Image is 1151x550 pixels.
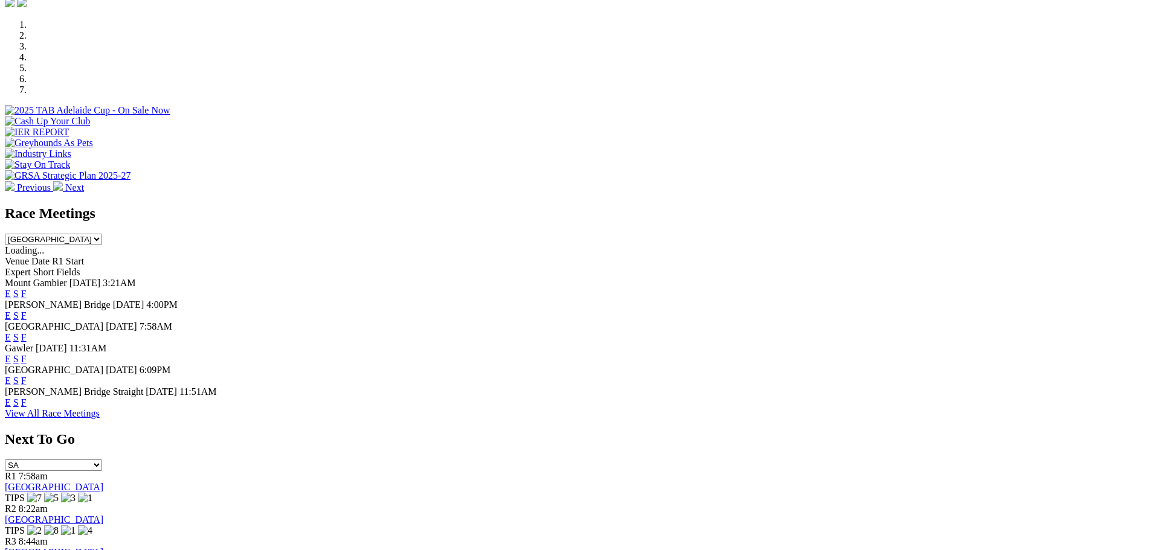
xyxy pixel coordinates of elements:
span: [DATE] [36,343,67,353]
a: F [21,310,27,321]
span: R2 [5,504,16,514]
img: 1 [78,493,92,504]
a: E [5,310,11,321]
a: S [13,289,19,299]
span: 8:44am [19,536,48,546]
img: 2025 TAB Adelaide Cup - On Sale Now [5,105,170,116]
span: Gawler [5,343,33,353]
span: Expert [5,267,31,277]
span: Date [31,256,50,266]
a: E [5,289,11,299]
a: F [21,397,27,408]
span: [GEOGRAPHIC_DATA] [5,321,103,331]
img: 2 [27,525,42,536]
img: Cash Up Your Club [5,116,90,127]
span: 3:21AM [103,278,135,288]
img: Stay On Track [5,159,70,170]
img: 4 [78,525,92,536]
a: F [21,332,27,342]
span: [DATE] [69,278,101,288]
span: TIPS [5,525,25,536]
a: [GEOGRAPHIC_DATA] [5,514,103,525]
span: 6:09PM [140,365,171,375]
span: 11:31AM [69,343,107,353]
h2: Race Meetings [5,205,1146,222]
span: Loading... [5,245,44,255]
span: [PERSON_NAME] Bridge [5,299,111,310]
span: Next [65,182,84,193]
span: [DATE] [106,365,137,375]
span: 4:00PM [146,299,178,310]
img: GRSA Strategic Plan 2025-27 [5,170,131,181]
span: [DATE] [146,386,177,397]
a: S [13,397,19,408]
img: 1 [61,525,76,536]
span: [PERSON_NAME] Bridge Straight [5,386,143,397]
a: E [5,354,11,364]
img: 8 [44,525,59,536]
img: IER REPORT [5,127,69,138]
a: F [21,376,27,386]
img: 5 [44,493,59,504]
a: S [13,376,19,386]
a: S [13,354,19,364]
span: R1 Start [52,256,84,266]
span: Short [33,267,54,277]
a: E [5,397,11,408]
span: Fields [56,267,80,277]
span: [DATE] [113,299,144,310]
a: E [5,332,11,342]
a: F [21,289,27,299]
span: 7:58am [19,471,48,481]
img: 7 [27,493,42,504]
img: chevron-right-pager-white.svg [53,181,63,191]
span: 8:22am [19,504,48,514]
h2: Next To Go [5,431,1146,447]
span: R3 [5,536,16,546]
span: 11:51AM [179,386,217,397]
a: E [5,376,11,386]
span: TIPS [5,493,25,503]
span: Venue [5,256,29,266]
a: [GEOGRAPHIC_DATA] [5,482,103,492]
a: Previous [5,182,53,193]
a: Next [53,182,84,193]
img: chevron-left-pager-white.svg [5,181,15,191]
span: 7:58AM [140,321,172,331]
img: Industry Links [5,149,71,159]
a: S [13,332,19,342]
span: Previous [17,182,51,193]
a: S [13,310,19,321]
a: View All Race Meetings [5,408,100,418]
img: Greyhounds As Pets [5,138,93,149]
a: F [21,354,27,364]
span: [DATE] [106,321,137,331]
span: R1 [5,471,16,481]
span: Mount Gambier [5,278,67,288]
span: [GEOGRAPHIC_DATA] [5,365,103,375]
img: 3 [61,493,76,504]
